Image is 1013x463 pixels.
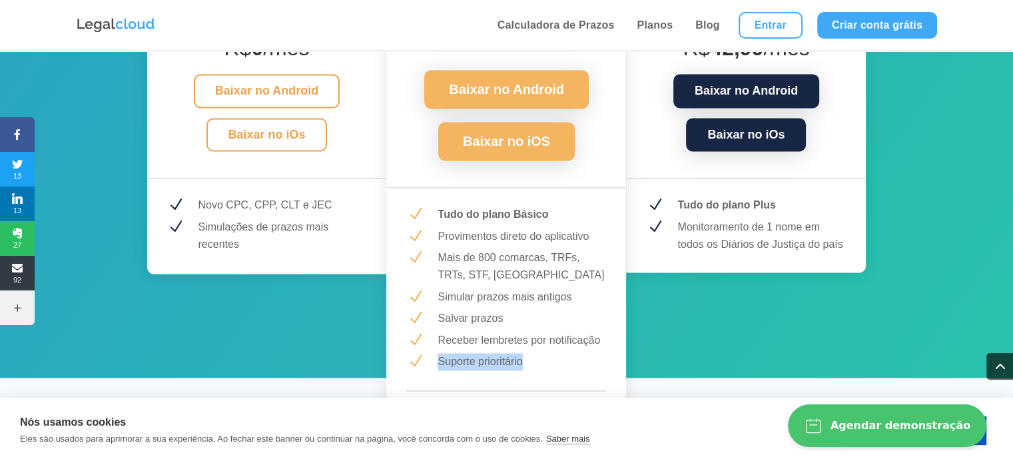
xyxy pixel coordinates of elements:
[438,353,606,370] p: Suporte prioritário
[438,310,606,327] p: Salvar prazos
[546,434,590,444] a: Saber mais
[424,70,589,109] a: Baixar no Android
[406,332,423,348] span: N
[406,249,423,266] span: N
[438,249,606,283] p: Mais de 800 comarcas, TRFs, TRTs, STF, [GEOGRAPHIC_DATA]
[406,353,423,370] span: N
[167,219,184,235] span: N
[251,36,263,60] strong: 0
[198,219,367,252] p: Simulações de prazos mais recentes
[677,219,846,252] p: Monitoramento de 1 nome em todos os Diários de Justiça do país
[194,74,340,108] a: Baixar no Android
[817,12,937,39] a: Criar conta grátis
[167,35,367,67] h4: R$ /mês
[198,197,367,214] p: Novo CPC, CPP, CLT e JEC
[673,74,819,108] a: Baixar no Android
[406,288,423,305] span: N
[710,36,763,60] strong: 42,99
[206,118,326,152] a: Baixar no iOs
[739,12,803,39] a: Entrar
[677,199,775,211] strong: Tudo do plano Plus
[406,206,423,223] span: N
[438,209,548,220] strong: Tudo do plano Básico
[20,434,543,444] p: Eles são usados para aprimorar a sua experiência. Ao fechar este banner ou continuar na página, v...
[443,29,569,53] span: R$ /mês
[438,122,575,161] a: Baixar no iOS
[406,228,423,244] span: N
[167,197,184,213] span: N
[438,228,606,245] p: Provimentos direto do aplicativo
[646,35,846,67] h4: R$ /mês
[76,17,156,34] img: Logo da Legalcloud
[438,288,606,306] p: Simular prazos mais antigos
[438,332,606,349] p: Receber lembretes por notificação
[686,118,806,152] a: Baixar no iOs
[646,219,663,235] span: N
[20,416,126,428] strong: Nós usamos cookies
[406,310,423,326] span: N
[470,29,523,53] strong: 27,99
[646,197,663,213] span: N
